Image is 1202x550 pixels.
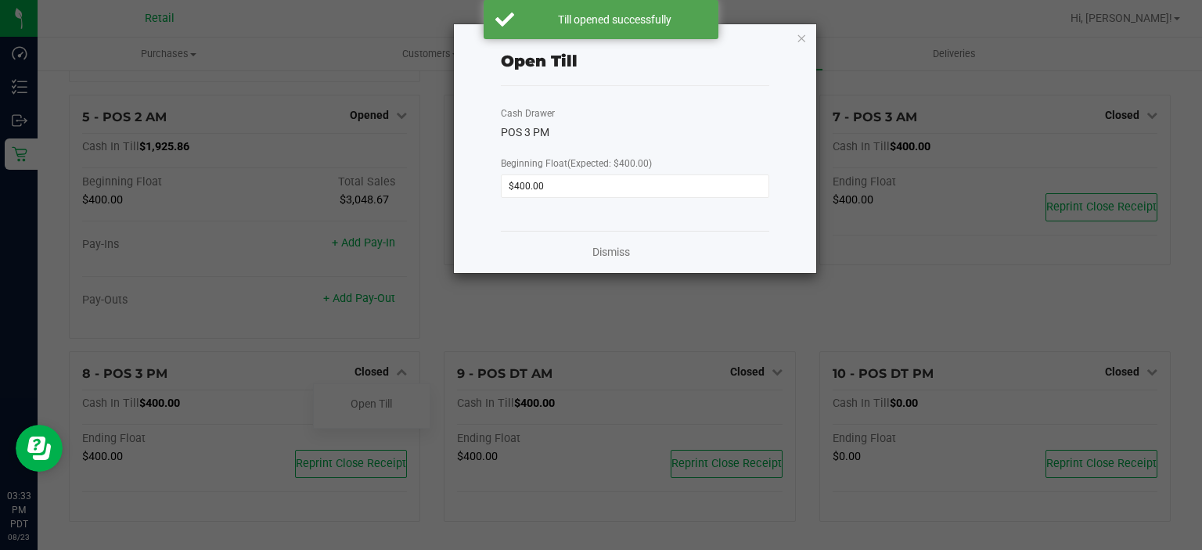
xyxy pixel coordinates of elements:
[501,106,555,120] label: Cash Drawer
[501,158,652,169] span: Beginning Float
[16,425,63,472] iframe: Resource center
[501,49,578,73] div: Open Till
[567,158,652,169] span: (Expected: $400.00)
[592,244,630,261] a: Dismiss
[523,12,707,27] div: Till opened successfully
[501,124,769,141] div: POS 3 PM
